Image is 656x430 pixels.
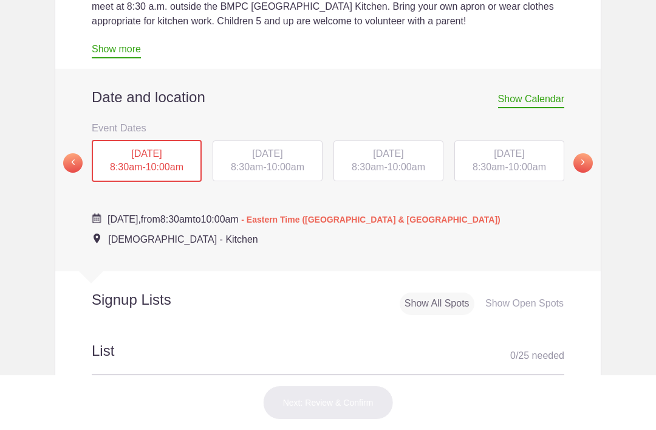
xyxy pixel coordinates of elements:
a: Show more [92,44,141,58]
span: 10:00am [146,162,183,172]
button: [DATE] 8:30am-10:00am [333,140,444,182]
span: 8:30am [160,214,193,224]
span: 8:30am [352,162,384,172]
div: Show Open Spots [480,293,569,315]
div: - [333,140,443,182]
h2: Date and location [92,88,564,106]
span: / [516,350,518,361]
span: 10:00am [201,214,239,224]
img: Cal purple [92,213,101,223]
div: - [92,140,202,182]
span: [DATE] [494,148,524,159]
span: 8:30am [110,162,142,172]
span: [DATE] [373,148,403,159]
button: Next: Review & Confirm [263,386,394,420]
img: Event location [94,234,100,243]
div: - [213,140,323,182]
span: 10:00am [267,162,304,172]
div: 0 25 needed [510,347,564,365]
span: 10:00am [388,162,425,172]
span: 8:30am [473,162,505,172]
span: [DATE] [131,148,162,159]
h2: Signup Lists [55,291,237,309]
span: - Eastern Time ([GEOGRAPHIC_DATA] & [GEOGRAPHIC_DATA]) [241,215,501,224]
span: [DATE] [252,148,282,159]
button: [DATE] 8:30am-10:00am [212,140,323,182]
button: [DATE] 8:30am-10:00am [454,140,565,182]
button: [DATE] 8:30am-10:00am [91,139,202,183]
h3: Event Dates [92,119,564,137]
h2: List [92,341,564,375]
span: 10:00am [508,162,546,172]
div: - [454,140,564,182]
span: [DEMOGRAPHIC_DATA] - Kitchen [108,234,258,244]
span: from to [108,214,501,224]
span: 8:30am [231,162,263,172]
div: Show All Spots [400,293,474,315]
span: [DATE], [108,214,141,224]
span: Show Calendar [498,94,564,108]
